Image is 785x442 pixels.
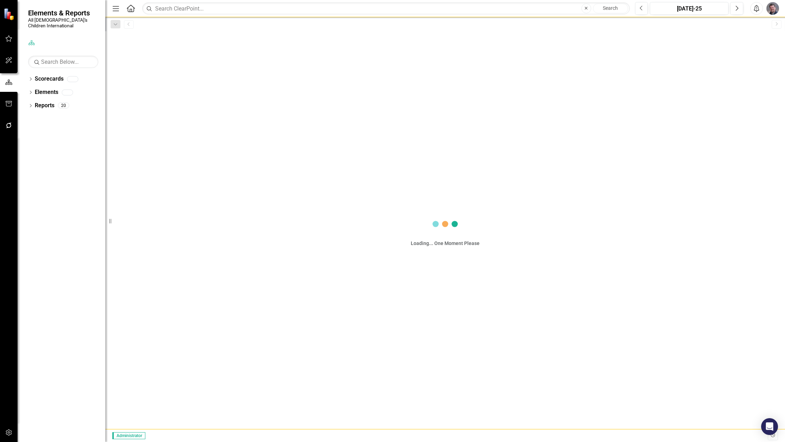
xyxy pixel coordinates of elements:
button: [DATE]-25 [650,2,728,15]
span: Search [603,5,618,11]
img: ClearPoint Strategy [4,8,16,20]
a: Reports [35,102,54,110]
div: Loading... One Moment Please [411,240,480,247]
span: Administrator [112,432,145,439]
input: Search ClearPoint... [142,2,629,15]
a: Scorecards [35,75,64,83]
span: Elements & Reports [28,9,98,17]
div: [DATE]-25 [652,5,726,13]
small: All [DEMOGRAPHIC_DATA]'s Children International [28,17,98,29]
a: Elements [35,88,58,96]
input: Search Below... [28,56,98,68]
div: 20 [58,103,69,109]
button: Search [593,4,628,13]
img: Matt Holmgren [766,2,779,15]
div: Open Intercom Messenger [761,418,778,435]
